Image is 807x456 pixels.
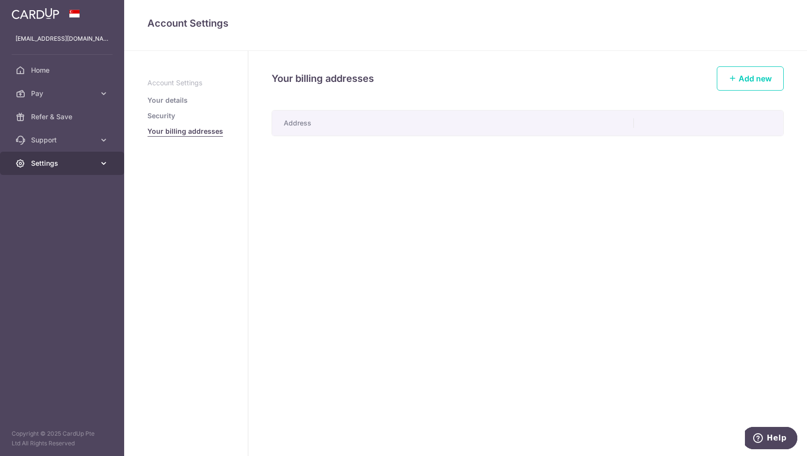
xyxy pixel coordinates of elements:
p: [EMAIL_ADDRESS][DOMAIN_NAME] [16,34,109,44]
span: Settings [31,158,95,168]
span: Help [22,7,42,16]
span: Pay [31,89,95,98]
span: Add new [739,74,772,83]
p: Account Settings [147,78,225,88]
a: Security [147,111,175,121]
iframe: Opens a widget where you can find more information [745,427,797,451]
h4: Your billing addresses [272,71,374,86]
span: Refer & Save [31,112,95,122]
a: Your billing addresses [147,126,223,136]
a: Add new [717,66,784,91]
span: Home [31,65,95,75]
span: Support [31,135,95,145]
h4: Account Settings [147,16,784,31]
img: CardUp [12,8,59,19]
th: Address [272,110,634,136]
a: Your details [147,95,188,105]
